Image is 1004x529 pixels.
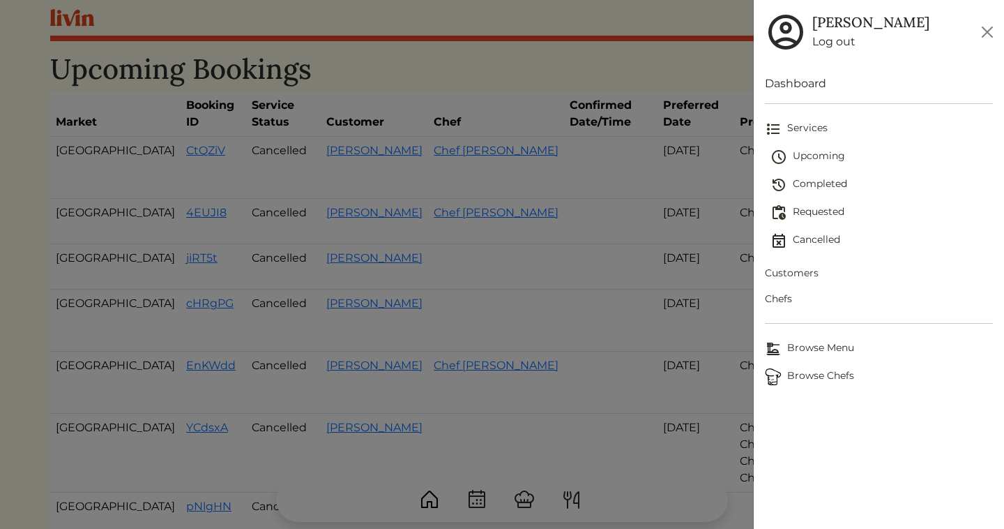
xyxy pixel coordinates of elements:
[770,204,993,221] span: Requested
[765,335,993,363] a: Browse MenuBrowse Menu
[770,171,993,199] a: Completed
[765,115,993,143] a: Services
[770,227,993,255] a: Cancelled
[812,14,929,31] h5: [PERSON_NAME]
[765,363,993,391] a: ChefsBrowse Chefs
[770,177,787,193] img: history-2b446bceb7e0f53b931186bf4c1776ac458fe31ad3b688388ec82af02103cd45.svg
[765,266,993,281] span: Customers
[976,21,998,43] button: Close
[765,75,993,92] a: Dashboard
[812,33,929,50] a: Log out
[770,177,993,193] span: Completed
[770,143,993,171] a: Upcoming
[765,121,993,137] span: Services
[765,341,993,357] span: Browse Menu
[765,341,782,357] img: Browse Menu
[765,260,993,286] a: Customers
[765,11,807,53] img: user_account-e6e16d2ec92f44fc35f99ef0dc9cddf60790bfa021a6ecb1c896eb5d2907b31c.svg
[770,149,787,165] img: schedule-fa401ccd6b27cf58db24c3bb5584b27dcd8bd24ae666a918e1c6b4ae8c451a22.svg
[765,368,782,385] img: Browse Chefs
[765,292,993,306] span: Chefs
[770,232,993,249] span: Cancelled
[770,232,787,249] img: event_cancelled-67e280bd0a9e072c26133efab016668ee6d7272ad66fa3c7eb58af48b074a3a4.svg
[765,368,993,385] span: Browse Chefs
[765,286,993,312] a: Chefs
[770,204,787,221] img: pending_actions-fd19ce2ea80609cc4d7bbea353f93e2f363e46d0f816104e4e0650fdd7f915cf.svg
[770,149,993,165] span: Upcoming
[765,121,782,137] img: format_list_bulleted-ebc7f0161ee23162107b508e562e81cd567eeab2455044221954b09d19068e74.svg
[770,199,993,227] a: Requested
